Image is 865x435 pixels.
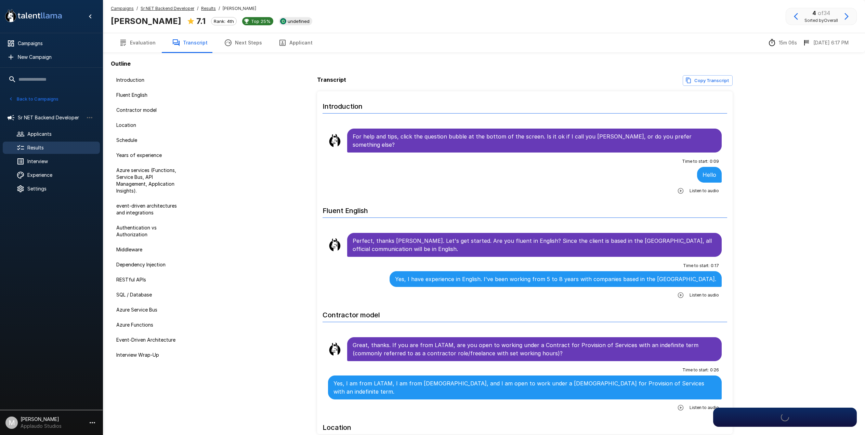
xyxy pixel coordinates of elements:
[323,304,728,322] h6: Contractor model
[323,95,728,114] h6: Introduction
[196,16,206,26] b: 7.1
[333,379,717,396] p: Yes, I am from LATAM, I am from [DEMOGRAPHIC_DATA], and I am open to work under a [DEMOGRAPHIC_DA...
[285,18,312,24] span: undefined
[682,367,709,373] span: Time to start :
[690,187,719,194] span: Listen to audio
[804,17,838,24] span: Sorted by Overall
[779,39,797,46] p: 15m 06s
[683,262,709,269] span: Time to start :
[813,39,849,46] p: [DATE] 6:17 PM
[353,132,717,149] p: For help and tips, click the question bubble at the bottom of the screen. Is it ok if I call you ...
[216,33,270,52] button: Next Steps
[270,33,321,52] button: Applicant
[682,158,708,165] span: Time to start :
[111,33,164,52] button: Evaluation
[711,262,719,269] span: 0 : 17
[353,237,717,253] p: Perfect, thanks [PERSON_NAME]. Let's get started. Are you fluent in English? Since the client is ...
[164,33,216,52] button: Transcript
[690,404,719,411] span: Listen to audio
[280,18,286,24] img: smartrecruiters_logo.jpeg
[211,18,236,24] span: Rank: 4th
[818,10,830,16] span: of 34
[353,341,717,357] p: Great, thanks. If you are from LATAM, are you open to working under a Contract for Provision of S...
[328,134,342,147] img: llama_clean.png
[248,18,273,24] span: Top 25%
[710,158,719,165] span: 0 : 09
[703,171,716,179] p: Hello
[812,10,816,16] b: 4
[323,200,728,218] h6: Fluent English
[323,417,728,435] h6: Location
[328,238,342,252] img: llama_clean.png
[395,275,716,283] p: Yes, I have experience in English. I've been working from 5 to 8 years with companies based in th...
[328,342,342,356] img: llama_clean.png
[802,39,849,47] div: The date and time when the interview was completed
[279,17,312,25] div: View profile in SmartRecruiters
[690,292,719,299] span: Listen to audio
[683,75,733,86] button: Copy transcript
[710,367,719,373] span: 0 : 26
[111,16,181,26] b: [PERSON_NAME]
[317,76,346,83] b: Transcript
[768,39,797,47] div: The time between starting and completing the interview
